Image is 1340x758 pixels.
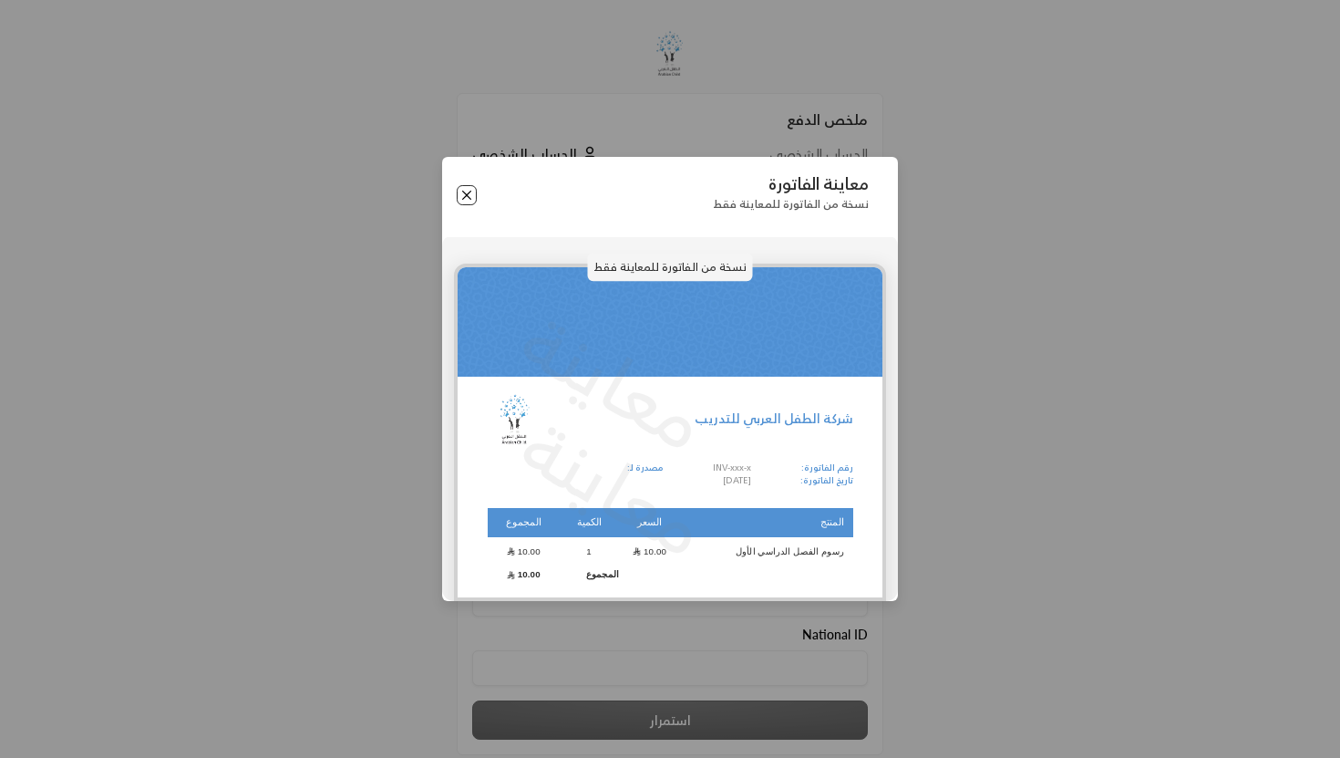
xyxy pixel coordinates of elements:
td: المجموع [560,566,619,584]
table: Products [488,506,853,587]
p: رقم الفاتورة: [800,462,853,475]
p: شركة الطفل العربي للتدريب [695,410,853,429]
td: 10.00 [488,566,561,584]
p: تاريخ الفاتورة: [800,474,853,488]
button: Close [457,185,477,205]
img: Logo [488,392,542,447]
th: المجموع [488,508,561,538]
img: web-p_cmknz_fdrod.png [458,267,882,377]
p: نسخة من الفاتورة للمعاينة فقط [713,197,869,211]
p: معاينة [502,286,727,478]
td: 10.00 [488,539,561,564]
p: [DATE] [713,474,751,488]
th: المنتج [681,508,853,538]
p: معاينة [502,391,727,584]
p: INV-xxx-x [713,462,751,475]
p: نسخة من الفاتورة للمعاينة فقط [588,253,753,282]
p: معاينة الفاتورة [713,174,869,194]
span: 1 [581,545,599,558]
td: رسوم الفصل الدراسي الأول [681,539,853,564]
